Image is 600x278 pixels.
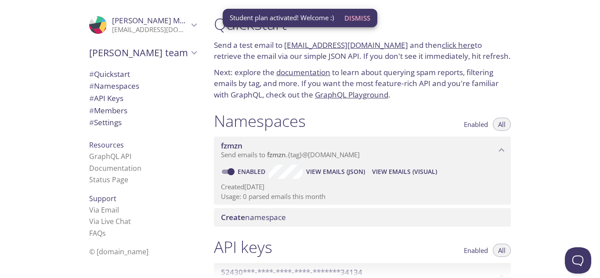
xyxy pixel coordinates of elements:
span: Resources [89,140,124,150]
span: View Emails (Visual) [372,166,437,177]
a: Documentation [89,163,141,173]
span: fzmzn [267,150,286,159]
div: API Keys [82,92,203,105]
h1: Namespaces [214,111,306,131]
span: fzmzn [221,141,242,151]
a: Via Email [89,205,119,215]
a: FAQ [89,228,106,238]
button: Enabled [459,244,493,257]
div: Quickstart [82,68,203,80]
span: [PERSON_NAME] Maciel [112,15,195,25]
span: Namespaces [89,81,139,91]
span: © [DOMAIN_NAME] [89,247,148,256]
h1: Quickstart [214,14,511,34]
p: Next: explore the to learn about querying spam reports, filtering emails by tag, and more. If you... [214,67,511,101]
div: fzmzn namespace [214,137,511,164]
div: Luciano's team [82,41,203,64]
button: View Emails (JSON) [303,165,369,179]
span: API Keys [89,93,123,103]
span: Dismiss [344,12,370,24]
span: [PERSON_NAME] team [89,47,188,59]
a: GraphQL API [89,152,131,161]
div: Luciano Maciel [82,11,203,40]
div: Members [82,105,203,117]
p: Created [DATE] [221,182,504,191]
button: All [493,118,511,131]
span: # [89,105,94,116]
span: Settings [89,117,122,127]
div: Team Settings [82,116,203,129]
button: All [493,244,511,257]
iframe: Help Scout Beacon - Open [565,247,591,274]
button: Enabled [459,118,493,131]
span: # [89,93,94,103]
span: Student plan activated! Welcome :) [230,13,334,22]
p: [EMAIL_ADDRESS][DOMAIN_NAME] [112,25,188,34]
div: Create namespace [214,208,511,227]
p: Usage: 0 parsed emails this month [221,192,504,201]
span: View Emails (JSON) [306,166,365,177]
a: Status Page [89,175,128,184]
span: namespace [221,212,286,222]
span: # [89,81,94,91]
a: [EMAIL_ADDRESS][DOMAIN_NAME] [284,40,408,50]
span: Quickstart [89,69,130,79]
span: Send emails to . {tag} @[DOMAIN_NAME] [221,150,360,159]
button: Dismiss [341,10,374,26]
span: # [89,69,94,79]
span: Support [89,194,116,203]
span: s [102,228,106,238]
span: Members [89,105,127,116]
p: Send a test email to and then to retrieve the email via our simple JSON API. If you don't see it ... [214,40,511,62]
a: documentation [276,67,330,77]
div: Namespaces [82,80,203,92]
a: GraphQL Playground [315,90,388,100]
a: Via Live Chat [89,217,131,226]
button: View Emails (Visual) [369,165,441,179]
a: click here [442,40,475,50]
span: Create [221,212,245,222]
h1: API keys [214,237,272,257]
span: # [89,117,94,127]
a: Enabled [236,167,269,176]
